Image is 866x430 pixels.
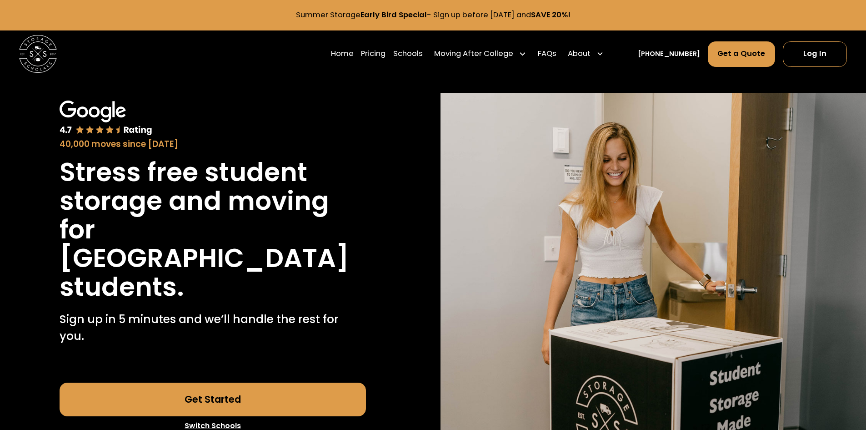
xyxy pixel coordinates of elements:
a: Summer StorageEarly Bird Special- Sign up before [DATE] andSAVE 20%! [296,10,571,20]
h1: Stress free student storage and moving for [60,158,366,244]
a: Pricing [361,40,385,67]
a: [PHONE_NUMBER] [638,49,700,59]
p: Sign up in 5 minutes and we’ll handle the rest for you. [60,311,366,345]
div: Moving After College [434,48,513,60]
a: Schools [393,40,423,67]
a: Home [331,40,354,67]
a: Log In [783,41,847,67]
div: About [568,48,591,60]
a: FAQs [538,40,556,67]
div: Moving After College [430,40,531,67]
div: About [564,40,608,67]
img: Storage Scholars main logo [19,35,57,73]
div: 40,000 moves since [DATE] [60,138,366,151]
h1: [GEOGRAPHIC_DATA] [60,244,349,273]
h1: students. [60,273,184,301]
strong: SAVE 20%! [531,10,571,20]
strong: Early Bird Special [360,10,427,20]
img: Google 4.7 star rating [60,101,152,136]
a: Get Started [60,383,366,417]
a: Get a Quote [708,41,776,67]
